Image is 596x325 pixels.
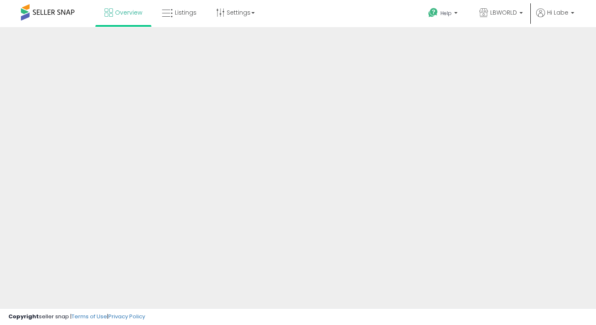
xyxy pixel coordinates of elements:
[536,8,574,27] a: Hi Labe
[428,8,438,18] i: Get Help
[490,8,517,17] span: LBWORLD
[175,8,197,17] span: Listings
[547,8,568,17] span: Hi Labe
[440,10,452,17] span: Help
[8,313,145,321] div: seller snap | |
[422,1,466,27] a: Help
[108,312,145,320] a: Privacy Policy
[115,8,142,17] span: Overview
[72,312,107,320] a: Terms of Use
[8,312,39,320] strong: Copyright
